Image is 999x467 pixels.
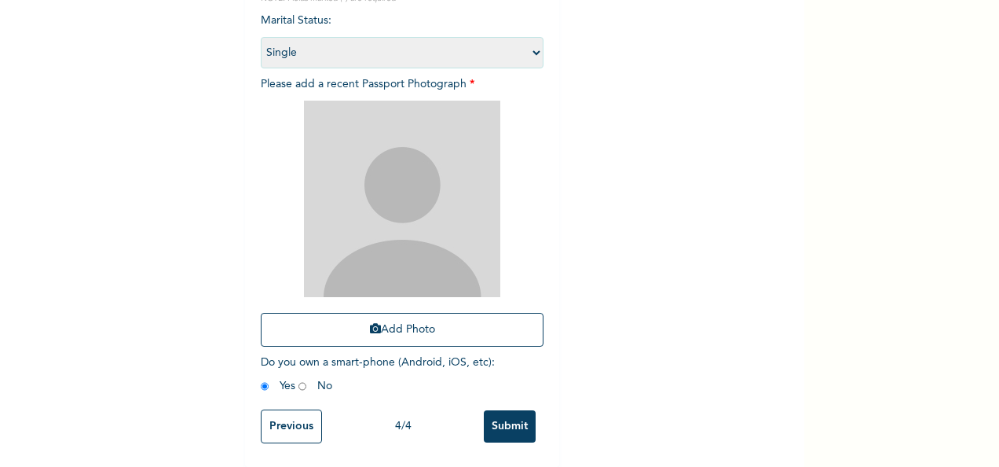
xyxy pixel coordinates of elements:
[261,410,322,443] input: Previous
[261,15,543,58] span: Marital Status :
[322,418,484,435] div: 4 / 4
[261,313,543,347] button: Add Photo
[484,410,536,443] input: Submit
[261,357,495,392] span: Do you own a smart-phone (Android, iOS, etc) : Yes No
[304,101,500,297] img: Crop
[261,79,543,355] span: Please add a recent Passport Photograph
